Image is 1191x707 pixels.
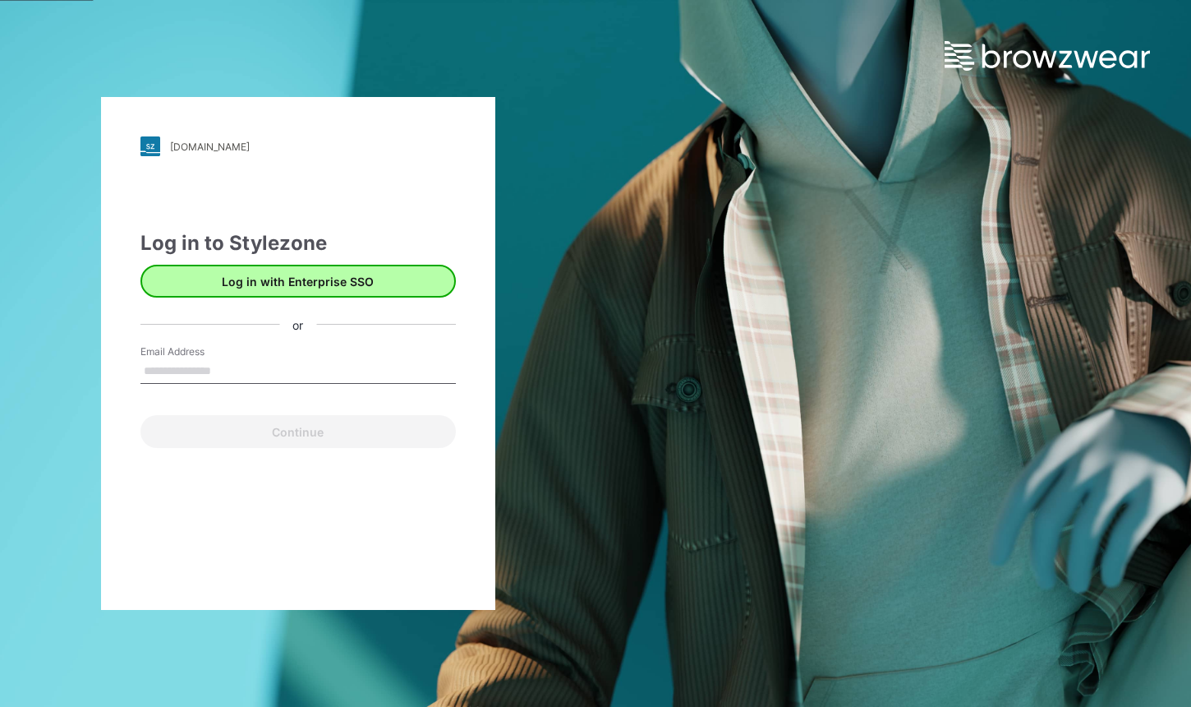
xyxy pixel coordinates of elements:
label: Email Address [140,344,255,359]
a: [DOMAIN_NAME] [140,136,456,156]
img: browzwear-logo.e42bd6dac1945053ebaf764b6aa21510.svg [945,41,1150,71]
button: Log in with Enterprise SSO [140,265,456,298]
div: [DOMAIN_NAME] [170,141,250,153]
img: stylezone-logo.562084cfcfab977791bfbf7441f1a819.svg [140,136,160,156]
div: Log in to Stylezone [140,229,456,258]
div: or [279,316,316,333]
